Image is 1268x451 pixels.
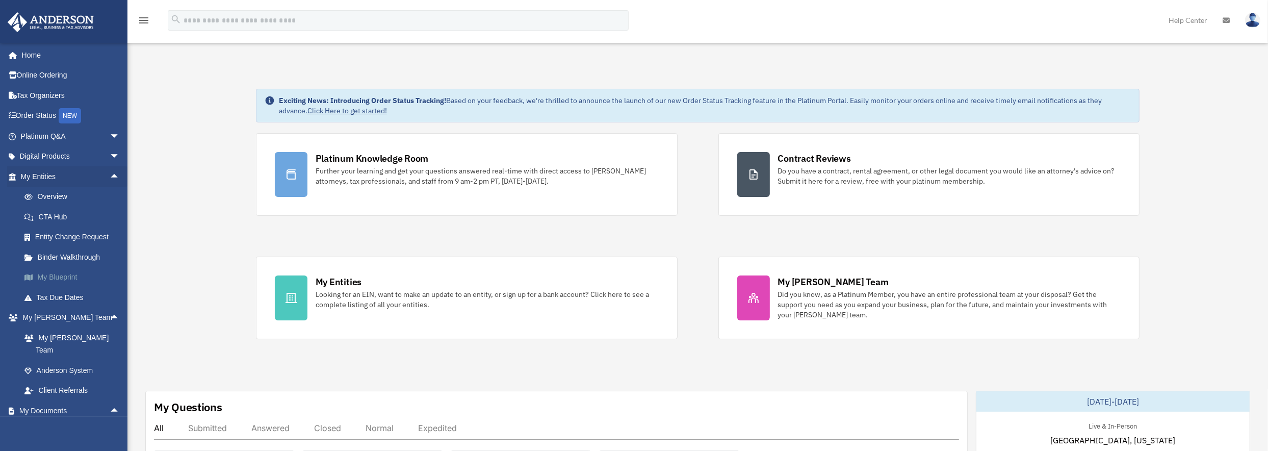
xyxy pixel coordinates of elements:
[188,423,227,433] div: Submitted
[718,133,1140,216] a: Contract Reviews Do you have a contract, rental agreement, or other legal document you would like...
[718,257,1140,339] a: My [PERSON_NAME] Team Did you know, as a Platinum Member, you have an entire professional team at...
[314,423,341,433] div: Closed
[7,146,135,167] a: Digital Productsarrow_drop_down
[256,257,678,339] a: My Entities Looking for an EIN, want to make an update to an entity, or sign up for a bank accoun...
[110,126,130,147] span: arrow_drop_down
[14,247,135,267] a: Binder Walkthrough
[7,106,135,127] a: Order StatusNEW
[778,152,851,165] div: Contract Reviews
[976,391,1250,412] div: [DATE]-[DATE]
[7,166,135,187] a: My Entitiesarrow_drop_up
[5,12,97,32] img: Anderson Advisors Platinum Portal
[1245,13,1260,28] img: User Pic
[7,65,135,86] a: Online Ordering
[14,187,135,207] a: Overview
[778,275,889,288] div: My [PERSON_NAME] Team
[170,14,182,25] i: search
[7,45,130,65] a: Home
[7,85,135,106] a: Tax Organizers
[59,108,81,123] div: NEW
[14,328,135,360] a: My [PERSON_NAME] Team
[307,106,387,115] a: Click Here to get started!
[138,14,150,27] i: menu
[110,400,130,421] span: arrow_drop_up
[1081,420,1146,431] div: Live & In-Person
[251,423,290,433] div: Answered
[279,96,446,105] strong: Exciting News: Introducing Order Status Tracking!
[316,275,361,288] div: My Entities
[279,95,1131,116] div: Based on your feedback, we're thrilled to announce the launch of our new Order Status Tracking fe...
[316,289,659,310] div: Looking for an EIN, want to make an update to an entity, or sign up for a bank account? Click her...
[154,423,164,433] div: All
[256,133,678,216] a: Platinum Knowledge Room Further your learning and get your questions answered real-time with dire...
[110,166,130,187] span: arrow_drop_up
[778,289,1121,320] div: Did you know, as a Platinum Member, you have an entire professional team at your disposal? Get th...
[110,308,130,329] span: arrow_drop_up
[14,360,135,381] a: Anderson System
[14,381,135,401] a: Client Referrals
[7,126,135,146] a: Platinum Q&Aarrow_drop_down
[1051,434,1176,446] span: [GEOGRAPHIC_DATA], [US_STATE]
[366,423,394,433] div: Normal
[7,308,135,328] a: My [PERSON_NAME] Teamarrow_drop_up
[14,207,135,227] a: CTA Hub
[418,423,457,433] div: Expedited
[316,166,659,186] div: Further your learning and get your questions answered real-time with direct access to [PERSON_NAM...
[110,146,130,167] span: arrow_drop_down
[14,287,135,308] a: Tax Due Dates
[14,227,135,247] a: Entity Change Request
[778,166,1121,186] div: Do you have a contract, rental agreement, or other legal document you would like an attorney's ad...
[7,400,135,421] a: My Documentsarrow_drop_up
[316,152,429,165] div: Platinum Knowledge Room
[138,18,150,27] a: menu
[14,267,135,288] a: My Blueprint
[154,399,222,415] div: My Questions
